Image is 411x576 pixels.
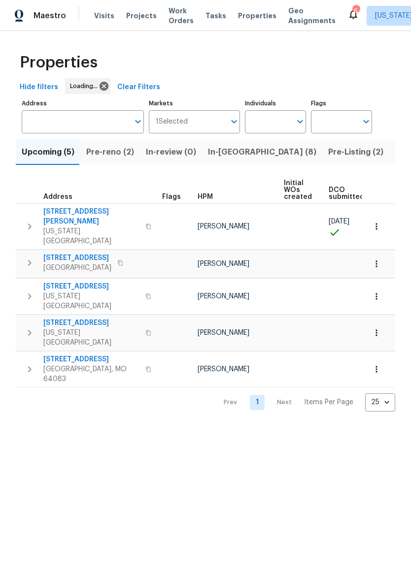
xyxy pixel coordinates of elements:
[328,145,383,159] span: Pre-Listing (2)
[208,145,316,159] span: In-[GEOGRAPHIC_DATA] (8)
[146,145,196,159] span: In-review (0)
[329,218,349,225] span: [DATE]
[149,100,240,106] label: Markets
[198,260,249,267] span: [PERSON_NAME]
[34,11,66,21] span: Maestro
[311,100,372,106] label: Flags
[214,393,395,412] nav: Pagination Navigation
[198,293,249,300] span: [PERSON_NAME]
[43,328,139,348] span: [US_STATE][GEOGRAPHIC_DATA]
[20,58,98,67] span: Properties
[43,226,139,246] span: [US_STATE][GEOGRAPHIC_DATA]
[113,78,164,96] button: Clear Filters
[293,115,307,128] button: Open
[284,180,312,200] span: Initial WOs created
[43,263,111,273] span: [GEOGRAPHIC_DATA]
[43,253,111,263] span: [STREET_ADDRESS]
[126,11,157,21] span: Projects
[43,364,139,384] span: [GEOGRAPHIC_DATA], MO 64083
[162,193,181,200] span: Flags
[365,389,395,415] div: 25
[359,115,373,128] button: Open
[250,395,265,410] a: Goto page 1
[65,78,110,94] div: Loading...
[169,6,194,26] span: Work Orders
[288,6,336,26] span: Geo Assignments
[43,193,72,200] span: Address
[43,318,139,328] span: [STREET_ADDRESS]
[43,291,139,311] span: [US_STATE][GEOGRAPHIC_DATA]
[94,11,114,21] span: Visits
[238,11,276,21] span: Properties
[198,193,213,200] span: HPM
[329,187,364,200] span: DCO submitted
[86,145,134,159] span: Pre-reno (2)
[304,397,353,407] p: Items Per Page
[22,100,144,106] label: Address
[198,329,249,336] span: [PERSON_NAME]
[198,366,249,373] span: [PERSON_NAME]
[43,282,139,291] span: [STREET_ADDRESS]
[352,6,359,16] div: 6
[198,223,249,230] span: [PERSON_NAME]
[16,78,62,96] button: Hide filters
[117,81,160,94] span: Clear Filters
[43,207,139,226] span: [STREET_ADDRESS][PERSON_NAME]
[20,81,58,94] span: Hide filters
[205,12,226,19] span: Tasks
[245,100,306,106] label: Individuals
[22,145,74,159] span: Upcoming (5)
[227,115,241,128] button: Open
[43,354,139,364] span: [STREET_ADDRESS]
[70,81,102,91] span: Loading...
[131,115,145,128] button: Open
[156,118,188,126] span: 1 Selected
